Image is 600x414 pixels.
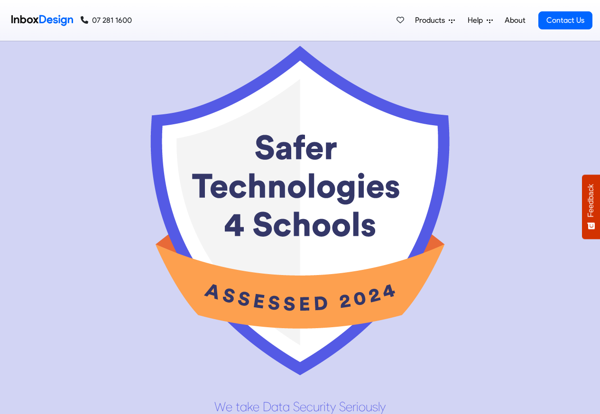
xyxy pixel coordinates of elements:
img: 2025_04_17_st4s_badge_2024_colour.png [150,46,450,376]
a: About [502,11,528,30]
span: Products [415,15,449,26]
a: Contact Us [538,11,592,29]
span: Help [468,15,487,26]
button: Feedback - Show survey [582,175,600,239]
a: Products [411,11,459,30]
a: Help [464,11,497,30]
span: Feedback [587,184,595,217]
a: 07 281 1600 [81,15,132,26]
